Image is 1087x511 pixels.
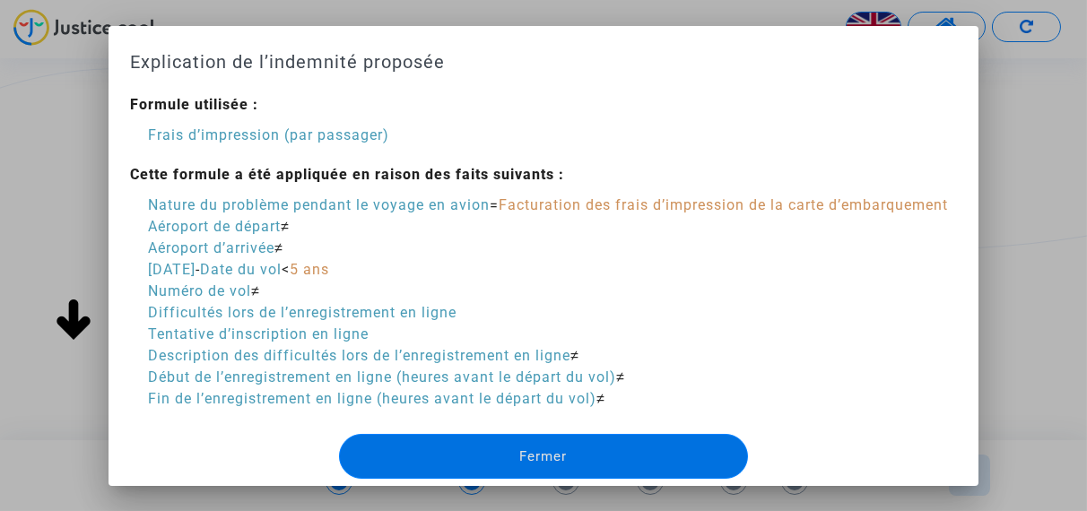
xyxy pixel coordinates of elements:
span: < [282,261,290,278]
span: Date du vol [200,261,282,278]
button: Fermer [339,434,749,479]
h1: Explication de l’indemnité proposée [130,48,957,76]
span: 5 ans [290,261,329,278]
span: Difficultés lors de l’enregistrement en ligne [148,304,457,321]
div: Formule utilisée : [130,94,948,116]
span: ≠ [274,239,283,256]
span: Facturation des frais d’impression de la carte d’embarquement [499,196,948,213]
span: Description des difficultés lors de l’enregistrement en ligne [148,347,570,364]
span: Fin de l’enregistrement en ligne (heures avant le départ du vol) [148,390,596,407]
span: Aéroport de départ [148,218,281,235]
div: Cette formule a été appliquée en raison des faits suivants : [130,164,948,186]
span: ≠ [251,282,260,299]
span: ≠ [596,390,605,407]
span: = [490,196,499,213]
span: - [196,261,200,278]
span: ≠ [570,347,579,364]
span: Fermer [519,448,567,464]
span: Numéro de vol [148,282,251,299]
span: Tentative d’inscription en ligne [148,325,369,342]
span: ≠ [281,218,290,235]
span: Début de l’enregistrement en ligne (heures avant le départ du vol) [148,368,616,385]
span: ≠ [616,368,625,385]
span: [DATE] [148,261,196,278]
span: Aéroport d’arrivée [148,239,274,256]
span: Nature du problème pendant le voyage en avion [148,196,490,213]
span: Frais d’impression (par passager) [148,126,389,143]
